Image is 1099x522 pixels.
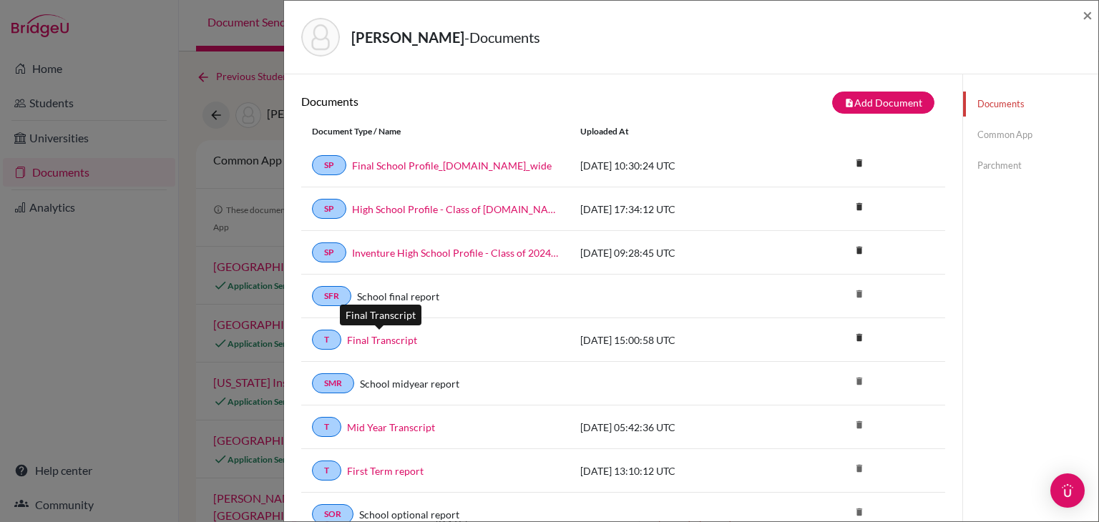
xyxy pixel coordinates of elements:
[347,463,424,478] a: First Term report
[312,242,346,262] a: SP
[963,122,1098,147] a: Common App
[570,202,784,217] div: [DATE] 17:34:12 UTC
[570,245,784,260] div: [DATE] 09:28:45 UTC
[312,199,346,219] a: SP
[301,125,570,138] div: Document Type / Name
[352,245,559,260] a: Inventure High School Profile - Class of 2024- [DOMAIN_NAME]_wide
[340,305,421,325] div: Final Transcript
[312,286,351,306] a: SFR
[1050,473,1085,508] div: Open Intercom Messenger
[312,461,341,481] a: T
[357,289,439,304] a: School final report
[849,329,870,348] a: delete
[570,125,784,138] div: Uploaded at
[464,29,540,46] span: - Documents
[849,240,870,261] i: delete
[351,29,464,46] strong: [PERSON_NAME]
[963,153,1098,178] a: Parchment
[1083,4,1093,25] span: ×
[849,196,870,217] i: delete
[1083,6,1093,24] button: Close
[352,158,552,173] a: Final School Profile_[DOMAIN_NAME]_wide
[849,154,870,174] a: delete
[360,376,459,391] a: School midyear report
[312,373,354,393] a: SMR
[570,158,784,173] div: [DATE] 10:30:24 UTC
[849,152,870,174] i: delete
[347,333,417,348] a: Final Transcript
[849,283,870,305] i: delete
[849,458,870,479] i: delete
[570,420,784,435] div: [DATE] 05:42:36 UTC
[301,94,623,108] h6: Documents
[352,202,559,217] a: High School Profile - Class of [DOMAIN_NAME]_wide
[849,414,870,435] i: delete
[312,330,341,350] a: T
[963,92,1098,117] a: Documents
[849,370,870,392] i: delete
[312,155,346,175] a: SP
[312,417,341,437] a: T
[849,198,870,217] a: delete
[570,333,784,348] div: [DATE] 15:00:58 UTC
[849,242,870,261] a: delete
[849,327,870,348] i: delete
[832,92,934,114] button: note_addAdd Document
[844,98,854,108] i: note_add
[359,507,459,522] a: School optional report
[570,463,784,478] div: [DATE] 13:10:12 UTC
[347,420,435,435] a: Mid Year Transcript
